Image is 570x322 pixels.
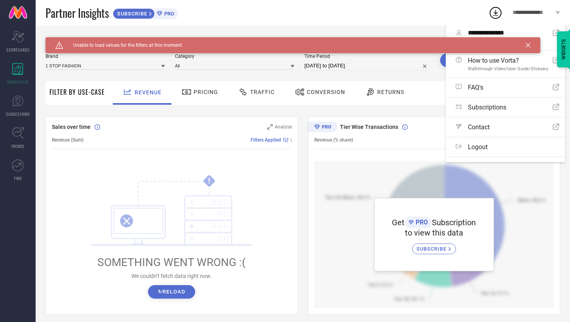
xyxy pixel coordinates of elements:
div: Open download list [488,6,503,20]
span: Tier Wise Transactions [340,124,398,130]
span: SYSTEM WORKSPACE [46,37,101,44]
span: Subscriptions [468,103,506,111]
a: SUBSCRIBEPRO [113,6,178,19]
span: Analyse [275,124,292,130]
span: Revenue [135,89,161,96]
tspan: ! [208,176,210,186]
div: Premium [308,122,337,134]
a: FAQ's [446,78,565,97]
span: SCORECARDS [6,47,30,53]
span: We couldn’t fetch data right now. [131,273,212,279]
span: How to use Vorta? [468,57,548,64]
span: Returns [377,89,404,95]
span: SOMETHING WENT WRONG :( [97,256,246,269]
span: PRO [162,11,174,17]
span: PRO [414,218,428,226]
span: Filters Applied [251,137,281,143]
svg: Zoom [267,124,273,130]
span: FAQ's [468,84,483,91]
button: Search [440,54,483,67]
button: ↻Reload [148,285,195,299]
a: How to use Vorta?Walkthrough Video/User Guide/Glossary [446,51,565,77]
span: Unable to load values for the filters at this moment. [63,42,183,48]
input: Select time period [304,61,430,71]
span: Brand [46,54,165,59]
span: FWD [14,175,22,181]
span: to view this data [405,228,463,238]
span: Sales over time [52,124,91,130]
span: Filter By Use-Case [49,87,105,97]
span: Time Period [304,54,430,59]
span: SUBSCRIBE [113,11,149,17]
span: WORKSPACE [7,79,29,85]
span: Revenue (Sum) [52,137,84,143]
span: Subscription [432,218,476,227]
a: SUBSCRIBE [412,238,456,254]
span: Revenue (% share) [314,137,353,143]
span: Logout [468,143,488,151]
span: Partner Insights [46,5,109,21]
span: Pricing [194,89,218,95]
span: Walkthrough Video/User Guide/Glossary [468,66,548,71]
a: Contact [446,117,565,137]
span: Get [392,218,405,227]
span: Category [175,54,294,59]
span: Traffic [250,89,275,95]
a: Subscriptions [446,98,565,117]
span: Contact [468,123,490,131]
span: SUGGESTIONS [6,111,30,117]
span: TRENDS [11,143,25,149]
span: | [291,137,292,143]
span: Conversion [307,89,345,95]
span: SUBSCRIBE [416,246,448,252]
